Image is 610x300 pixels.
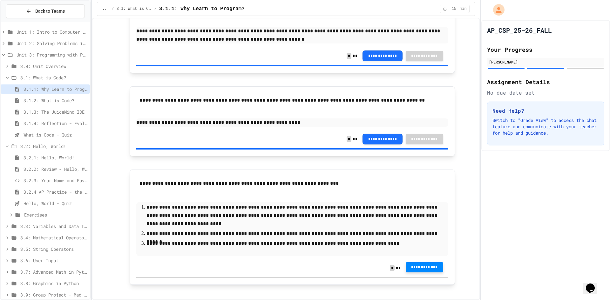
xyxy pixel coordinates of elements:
span: 3.1.3: The JuiceMind IDE [24,109,87,115]
span: 3.9: Group Project - Mad Libs [20,291,87,298]
span: 3.2: Hello, World! [20,143,87,150]
span: Back to Teams [35,8,65,15]
h3: Need Help? [492,107,599,115]
div: No due date set [487,89,604,97]
span: Unit 3: Programming with Python [17,51,87,58]
iframe: chat widget [583,275,604,294]
span: / [154,6,157,11]
p: Switch to "Grade View" to access the chat feature and communicate with your teacher for help and ... [492,117,599,136]
span: Unit 2: Solving Problems in Computer Science [17,40,87,47]
span: 3.1.4: Reflection - Evolving Technology [24,120,87,127]
span: 3.2.1: Hello, World! [24,154,87,161]
span: 3.5: String Operators [20,246,87,252]
span: 3.1.1: Why Learn to Program? [24,86,87,92]
span: 15 [449,6,459,11]
span: What is Code - Quiz [24,131,87,138]
span: 3.2.4 AP Practice - the DISPLAY Procedure [24,189,87,195]
div: My Account [486,3,506,17]
span: Exercises [24,211,87,218]
span: 3.1: What is Code? [117,6,152,11]
span: 3.1: What is Code? [20,74,87,81]
h1: AP_CSP_25-26_FALL [487,26,552,35]
span: 3.4: Mathematical Operators [20,234,87,241]
span: ... [102,6,109,11]
span: min [460,6,467,11]
button: Back to Teams [6,4,85,18]
span: Unit 1: Intro to Computer Science [17,29,87,35]
span: 3.1.2: What is Code? [24,97,87,104]
span: 3.0: Unit Overview [20,63,87,70]
span: 3.8: Graphics in Python [20,280,87,287]
h2: Your Progress [487,45,604,54]
span: 3.3: Variables and Data Types [20,223,87,230]
h2: Assignment Details [487,77,604,86]
span: / [112,6,114,11]
span: 3.7: Advanced Math in Python [20,269,87,275]
span: 3.6: User Input [20,257,87,264]
span: 3.2.3: Your Name and Favorite Movie [24,177,87,184]
span: 3.1.1: Why Learn to Program? [159,5,245,13]
span: Hello, World - Quiz [24,200,87,207]
div: [PERSON_NAME] [489,59,602,65]
span: 3.2.2: Review - Hello, World! [24,166,87,172]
